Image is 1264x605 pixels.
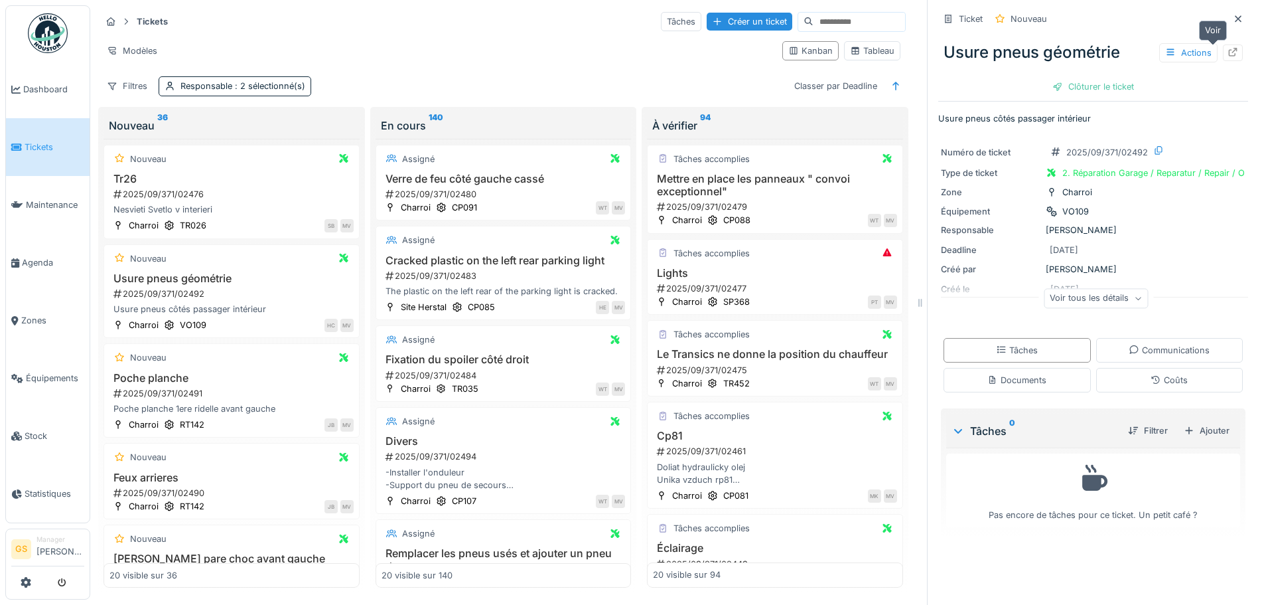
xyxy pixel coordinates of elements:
[884,296,897,309] div: MV
[452,201,477,214] div: CP091
[6,349,90,407] a: Équipements
[468,301,495,313] div: CP085
[596,383,609,396] div: WT
[941,224,1040,236] div: Responsable
[26,199,84,211] span: Maintenance
[868,489,881,503] div: MK
[26,372,84,385] span: Équipements
[382,254,626,267] h3: Cracked plastic on the left rear parking light
[23,83,84,96] span: Dashboard
[653,348,897,361] h3: Le Transics ne donne la position du chauffeur
[402,415,435,428] div: Assigné
[129,319,159,331] div: Charroi
[653,542,897,555] h3: Éclairage
[324,418,338,432] div: JB
[1062,205,1089,218] div: VO109
[941,263,1245,276] div: [PERSON_NAME]
[452,495,476,507] div: CP107
[656,364,897,377] div: 2025/09/371/02475
[384,270,626,282] div: 2025/09/371/02483
[157,118,168,133] sup: 36
[951,423,1117,439] div: Tâches
[884,214,897,227] div: MV
[1047,78,1139,96] div: Clôturer le ticket
[1178,422,1235,440] div: Ajouter
[941,263,1040,276] div: Créé par
[382,569,453,582] div: 20 visible sur 140
[402,527,435,540] div: Assigné
[324,319,338,332] div: HC
[6,292,90,349] a: Zones
[723,296,750,308] div: SP368
[6,407,90,465] a: Stock
[130,533,167,545] div: Nouveau
[401,201,431,214] div: Charroi
[340,219,354,232] div: MV
[941,186,1040,199] div: Zone
[382,547,626,572] h3: Remplacer les pneus usés et ajouter un pneu de secours
[180,319,206,331] div: VO109
[941,244,1040,256] div: Deadline
[340,500,354,513] div: MV
[402,234,435,246] div: Assigné
[129,500,159,513] div: Charroi
[112,288,354,300] div: 2025/09/371/02492
[1009,423,1015,439] sup: 0
[6,60,90,118] a: Dashboard
[955,460,1231,521] div: Pas encore de tâches pour ce ticket. Un petit café ?
[673,153,750,165] div: Tâches accomplies
[723,377,750,390] div: TR452
[1066,146,1148,159] div: 2025/09/371/02492
[959,13,983,25] div: Ticket
[941,224,1245,236] div: [PERSON_NAME]
[1123,422,1173,440] div: Filtrer
[384,450,626,463] div: 2025/09/371/02494
[652,118,898,133] div: À vérifier
[112,387,354,400] div: 2025/09/371/02491
[884,377,897,390] div: MV
[672,489,702,502] div: Charroi
[25,141,84,153] span: Tickets
[700,118,711,133] sup: 94
[109,272,354,285] h3: Usure pneus géométrie
[672,214,702,226] div: Charroi
[656,282,897,295] div: 2025/09/371/02477
[382,173,626,185] h3: Verre de feu côté gauche cassé
[1050,244,1078,256] div: [DATE]
[402,153,435,165] div: Assigné
[707,13,792,31] div: Créer un ticket
[653,569,721,582] div: 20 visible sur 94
[656,201,897,213] div: 2025/09/371/02479
[1159,43,1218,62] div: Actions
[788,44,833,57] div: Kanban
[109,553,354,565] h3: [PERSON_NAME] pare choc avant gauche
[788,76,883,96] div: Classer par Deadline
[401,301,447,313] div: Site Herstal
[109,472,354,484] h3: Feux arrieres
[130,252,167,265] div: Nouveau
[612,495,625,508] div: MV
[180,219,206,232] div: TR026
[129,418,159,431] div: Charroi
[653,267,897,280] h3: Lights
[180,500,204,513] div: RT142
[180,80,305,92] div: Responsable
[109,372,354,385] h3: Poche planche
[324,219,338,232] div: SB
[941,167,1040,179] div: Type de ticket
[112,487,354,499] div: 2025/09/371/02490
[382,353,626,366] h3: Fixation du spoiler côté droit
[1011,13,1047,25] div: Nouveau
[884,489,897,503] div: MV
[938,112,1248,125] p: Usure pneus côtés passager intérieur
[1151,374,1188,387] div: Coûts
[401,383,431,395] div: Charroi
[653,430,897,442] h3: Cp81
[180,418,204,431] div: RT142
[612,301,625,314] div: MV
[101,76,153,96] div: Filtres
[941,146,1040,159] div: Numéro de ticket
[452,383,478,395] div: TR035
[109,173,354,185] h3: Tr26
[340,418,354,432] div: MV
